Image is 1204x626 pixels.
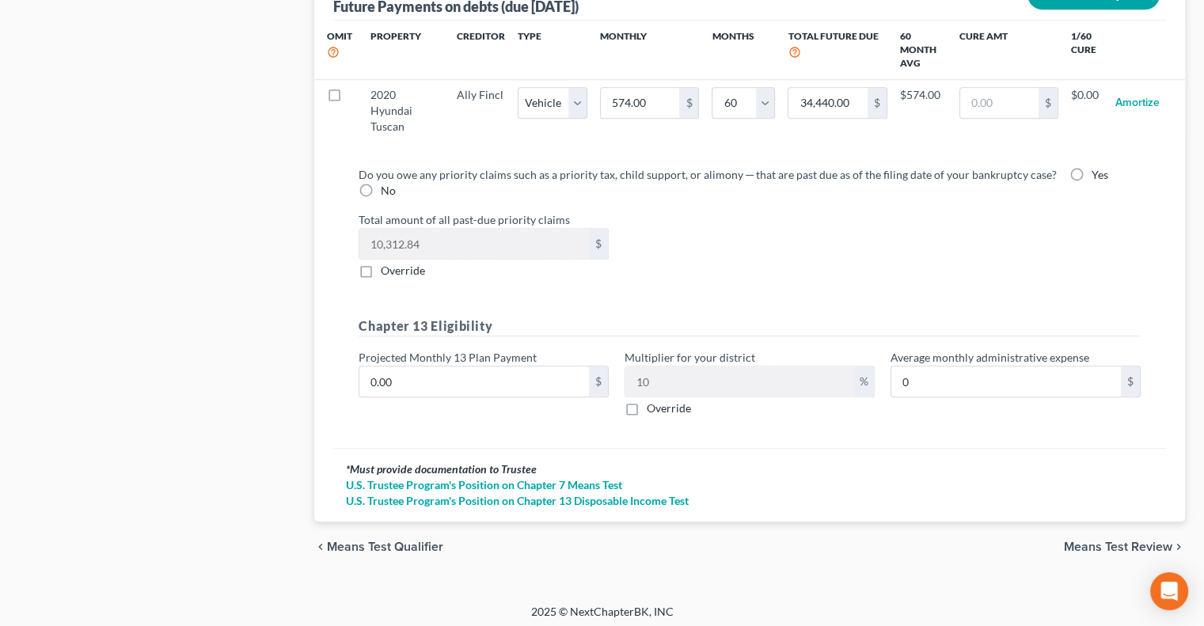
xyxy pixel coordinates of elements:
div: $ [868,88,887,118]
th: 60 Month Avg [900,21,946,80]
span: Means Test Qualifier [327,541,443,553]
h5: Chapter 13 Eligibility [359,317,1141,336]
td: 2020 Hyundai Tuscan [358,80,444,142]
a: U.S. Trustee Program's Position on Chapter 7 Means Test [346,477,1153,493]
input: 0.00 [788,88,868,118]
button: Amortize [1115,87,1160,119]
input: 0.00 [359,229,589,259]
label: Total amount of all past-due priority claims [351,211,1149,228]
input: 0.00 [891,366,1121,396]
th: Months [712,21,775,80]
td: $0.00 [1071,80,1103,142]
th: Property [358,21,444,80]
button: chevron_left Means Test Qualifier [314,541,443,553]
th: Total Future Due [775,21,900,80]
div: $ [589,229,608,259]
th: Type [518,21,587,80]
div: $ [1039,88,1058,118]
button: Means Test Review chevron_right [1064,541,1185,553]
span: Means Test Review [1064,541,1172,553]
th: Monthly [587,21,712,80]
div: Open Intercom Messenger [1150,572,1188,610]
div: % [854,366,874,396]
td: Ally Fincl [444,80,518,142]
div: $ [1121,366,1140,396]
span: Override [647,401,691,415]
label: Multiplier for your district [625,349,755,366]
div: $ [679,88,698,118]
input: 0.00 [601,88,680,118]
i: chevron_right [1172,541,1185,553]
th: 1/60 Cure [1071,21,1103,80]
a: U.S. Trustee Program's Position on Chapter 13 Disposable Income Test [346,493,1153,509]
span: Override [381,264,425,277]
span: Yes [1092,168,1108,181]
div: Must provide documentation to Trustee [346,461,1153,477]
td: $574.00 [900,80,946,142]
th: Creditor [444,21,518,80]
input: 0.00 [359,366,589,396]
input: 0.00 [960,88,1039,118]
th: Omit [314,21,357,80]
label: Average monthly administrative expense [891,349,1089,366]
th: Cure Amt [947,21,1072,80]
input: 0.00 [625,366,854,396]
div: $ [589,366,608,396]
label: Do you owe any priority claims such as a priority tax, child support, or alimony ─ that are past ... [359,166,1057,183]
label: Projected Monthly 13 Plan Payment [359,349,537,366]
span: No [381,184,396,197]
i: chevron_left [314,541,327,553]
